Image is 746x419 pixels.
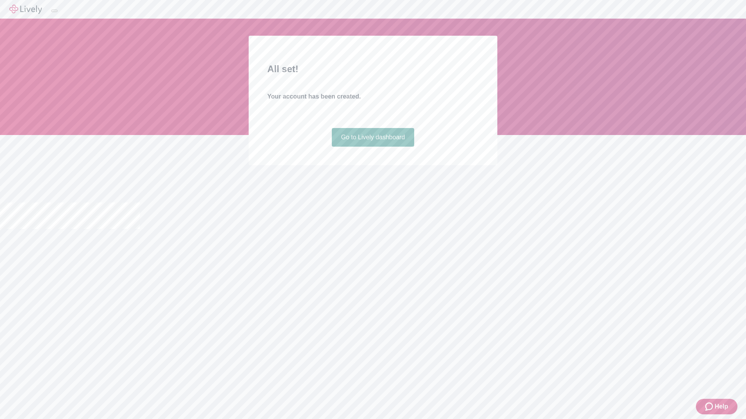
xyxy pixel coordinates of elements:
[715,402,728,411] span: Help
[51,10,58,12] button: Log out
[696,399,737,414] button: Zendesk support iconHelp
[332,128,415,147] a: Go to Lively dashboard
[705,402,715,411] svg: Zendesk support icon
[9,5,42,14] img: Lively
[267,92,479,101] h4: Your account has been created.
[267,62,479,76] h2: All set!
